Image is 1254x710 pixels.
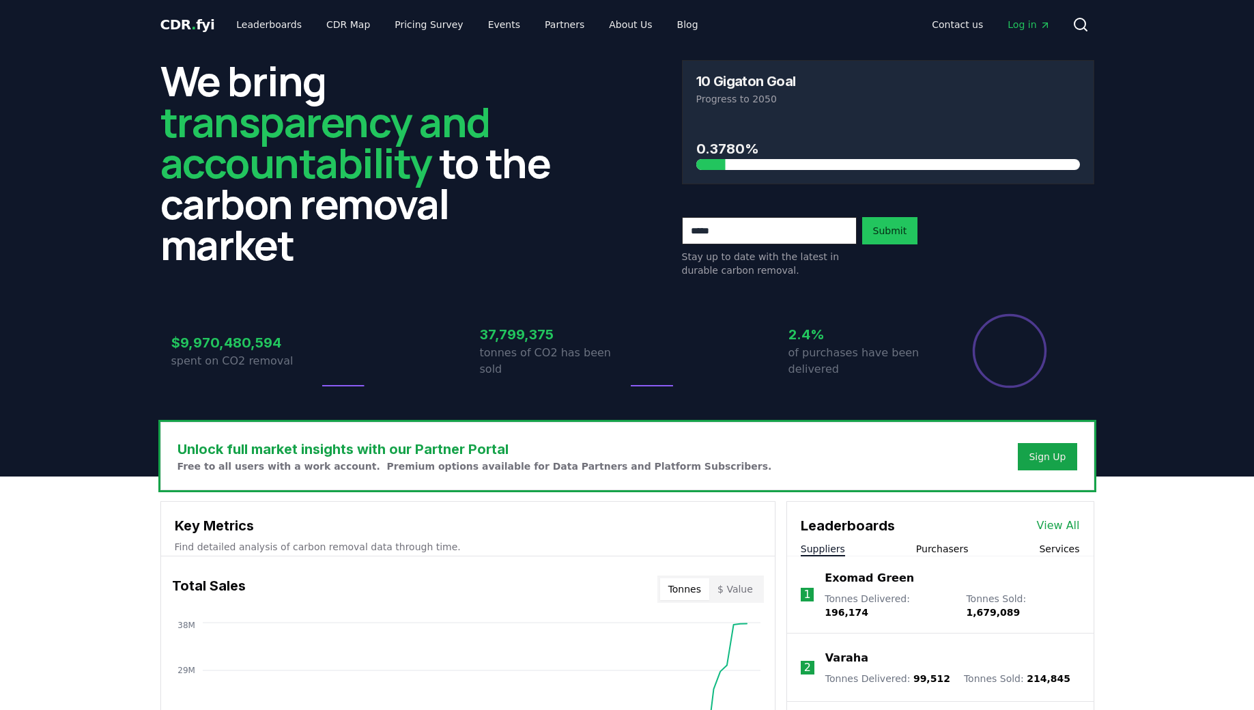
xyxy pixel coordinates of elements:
a: Events [477,12,531,37]
p: Tonnes Delivered : [825,672,950,685]
p: 1 [803,586,810,603]
button: Submit [862,217,918,244]
p: Free to all users with a work account. Premium options available for Data Partners and Platform S... [177,459,772,473]
p: Tonnes Sold : [964,672,1070,685]
a: Exomad Green [825,570,914,586]
a: CDR.fyi [160,15,215,34]
h3: Unlock full market insights with our Partner Portal [177,439,772,459]
tspan: 38M [177,621,195,630]
p: 2 [804,659,811,676]
a: Pricing Survey [384,12,474,37]
a: Partners [534,12,595,37]
button: $ Value [709,578,761,600]
p: Stay up to date with the latest in durable carbon removal. [682,250,857,277]
p: Find detailed analysis of carbon removal data through time. [175,540,761,554]
span: 196,174 [825,607,868,618]
p: Progress to 2050 [696,92,1080,106]
h3: Key Metrics [175,515,761,536]
p: of purchases have been delivered [788,345,936,378]
h2: We bring to the carbon removal market [160,60,573,265]
a: Leaderboards [225,12,313,37]
span: 1,679,089 [966,607,1020,618]
h3: 2.4% [788,324,936,345]
button: Suppliers [801,542,845,556]
nav: Main [921,12,1061,37]
span: 214,845 [1027,673,1070,684]
a: Log in [997,12,1061,37]
a: About Us [598,12,663,37]
a: View All [1037,517,1080,534]
div: Percentage of sales delivered [971,313,1048,389]
h3: 10 Gigaton Goal [696,74,796,88]
button: Purchasers [916,542,969,556]
a: Varaha [825,650,868,666]
button: Services [1039,542,1079,556]
a: CDR Map [315,12,381,37]
h3: Total Sales [172,576,246,603]
h3: $9,970,480,594 [171,332,319,353]
p: Tonnes Delivered : [825,592,952,619]
h3: 0.3780% [696,139,1080,159]
span: CDR fyi [160,16,215,33]
nav: Main [225,12,709,37]
a: Contact us [921,12,994,37]
p: spent on CO2 removal [171,353,319,369]
h3: 37,799,375 [480,324,627,345]
p: Tonnes Sold : [966,592,1079,619]
button: Sign Up [1018,443,1077,470]
a: Sign Up [1029,450,1066,464]
span: 99,512 [913,673,950,684]
a: Blog [666,12,709,37]
p: tonnes of CO2 has been sold [480,345,627,378]
span: . [191,16,196,33]
span: transparency and accountability [160,94,490,190]
h3: Leaderboards [801,515,895,536]
button: Tonnes [660,578,709,600]
tspan: 29M [177,666,195,675]
span: Log in [1008,18,1050,31]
